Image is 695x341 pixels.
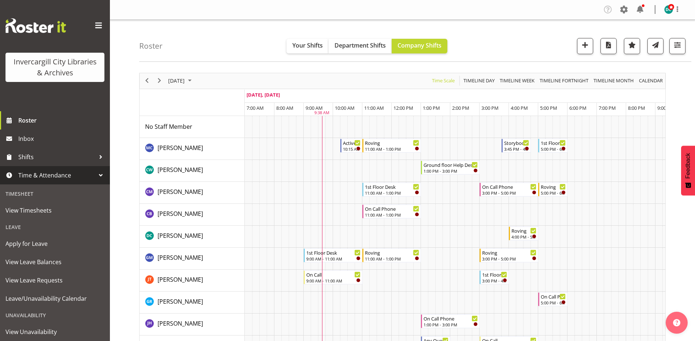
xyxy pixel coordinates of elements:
div: Chamique Mamolo"s event - 1st Floor Desk Begin From Tuesday, August 26, 2025 at 11:00:00 AM GMT+1... [362,183,421,196]
div: Storybook club [504,139,529,146]
div: Roving [482,249,536,256]
div: 1:00 PM - 3:00 PM [424,322,478,327]
a: View Unavailability [2,323,108,341]
span: View Timesheets [5,205,104,216]
a: View Leave Balances [2,253,108,271]
button: Month [638,76,664,85]
div: 3:00 PM - 4:00 PM [482,278,507,284]
div: Invercargill City Libraries & Archives [13,56,97,78]
div: 9:38 AM [314,110,329,116]
a: [PERSON_NAME] [158,209,203,218]
span: 10:00 AM [335,105,355,111]
a: [PERSON_NAME] [158,187,203,196]
span: Apply for Leave [5,238,104,249]
button: Send a list of all shifts for the selected filtered period to all rostered employees. [647,38,663,54]
span: 12:00 PM [393,105,413,111]
a: View Leave Requests [2,271,108,289]
div: Glen Tomlinson"s event - 1st Floor Desk Begin From Tuesday, August 26, 2025 at 3:00:00 PM GMT+12:... [480,270,509,284]
div: Gabriel McKay Smith"s event - 1st Floor Desk Begin From Tuesday, August 26, 2025 at 9:00:00 AM GM... [304,248,362,262]
span: Timeline Week [499,76,535,85]
div: 5:00 PM - 6:00 PM [541,190,566,196]
div: Chamique Mamolo"s event - Roving Begin From Tuesday, August 26, 2025 at 5:00:00 PM GMT+12:00 Ends... [538,183,568,196]
span: Feedback [685,153,691,179]
span: [DATE] [167,76,185,85]
div: Gabriel McKay Smith"s event - Roving Begin From Tuesday, August 26, 2025 at 11:00:00 AM GMT+12:00... [362,248,421,262]
a: Leave/Unavailability Calendar [2,289,108,308]
td: Jill Harpur resource [140,314,245,336]
button: Filter Shifts [669,38,685,54]
div: On Call Phone [482,183,536,190]
a: View Timesheets [2,201,108,220]
div: 5:00 PM - 6:00 PM [541,146,566,152]
div: Grace Roscoe-Squires"s event - On Call Phone Begin From Tuesday, August 26, 2025 at 5:00:00 PM GM... [538,292,568,306]
span: [PERSON_NAME] [158,254,203,262]
div: On Call Phone [541,293,566,300]
button: Previous [142,76,152,85]
div: Roving [365,139,419,146]
div: previous period [141,73,153,89]
span: [PERSON_NAME] [158,166,203,174]
button: Your Shifts [286,39,329,53]
div: Chamique Mamolo"s event - On Call Phone Begin From Tuesday, August 26, 2025 at 3:00:00 PM GMT+12:... [480,183,538,196]
span: 8:00 AM [276,105,293,111]
span: [PERSON_NAME] [158,276,203,284]
button: Fortnight [539,76,590,85]
td: Glen Tomlinson resource [140,270,245,292]
button: August 2025 [167,76,195,85]
div: 11:00 AM - 1:00 PM [365,146,419,152]
span: 5:00 PM [540,105,557,111]
span: 4:00 PM [511,105,528,111]
div: 9:00 AM - 11:00 AM [306,278,361,284]
div: Jill Harpur"s event - On Call Phone Begin From Tuesday, August 26, 2025 at 1:00:00 PM GMT+12:00 E... [421,314,480,328]
span: View Leave Balances [5,256,104,267]
div: Glen Tomlinson"s event - On Call Begin From Tuesday, August 26, 2025 at 9:00:00 AM GMT+12:00 Ends... [304,270,362,284]
div: 3:45 PM - 4:45 PM [504,146,529,152]
button: Feedback - Show survey [681,146,695,195]
a: No Staff Member [145,122,192,131]
img: Rosterit website logo [5,18,66,33]
span: Timeline Fortnight [539,76,589,85]
td: Chamique Mamolo resource [140,182,245,204]
span: View Leave Requests [5,275,104,286]
div: Roving [541,183,566,190]
td: No Staff Member resource [140,116,245,138]
td: Gabriel McKay Smith resource [140,248,245,270]
td: Donald Cunningham resource [140,226,245,248]
div: Unavailability [2,308,108,323]
span: View Unavailability [5,326,104,337]
div: Aurora Catu"s event - 1st Floor Desk Begin From Tuesday, August 26, 2025 at 5:00:00 PM GMT+12:00 ... [538,139,568,153]
span: Timeline Day [463,76,495,85]
div: On Call Phone [365,205,419,212]
span: Company Shifts [398,41,441,49]
span: 6:00 PM [569,105,587,111]
span: calendar [638,76,663,85]
span: Inbox [18,133,106,144]
button: Company Shifts [392,39,447,53]
button: Download a PDF of the roster for the current day [600,38,617,54]
button: Timeline Week [499,76,536,85]
span: 7:00 PM [599,105,616,111]
span: Time Scale [431,76,455,85]
span: [PERSON_NAME] [158,297,203,306]
a: [PERSON_NAME] [158,143,203,152]
div: Donald Cunningham"s event - Roving Begin From Tuesday, August 26, 2025 at 4:00:00 PM GMT+12:00 En... [509,226,538,240]
td: Chris Broad resource [140,204,245,226]
img: donald-cunningham11616.jpg [664,5,673,14]
span: Timeline Month [593,76,635,85]
button: Department Shifts [329,39,392,53]
div: Roving [365,249,419,256]
div: 3:00 PM - 5:00 PM [482,256,536,262]
div: Gabriel McKay Smith"s event - Roving Begin From Tuesday, August 26, 2025 at 3:00:00 PM GMT+12:00 ... [480,248,538,262]
span: Time & Attendance [18,170,95,181]
div: 1st Floor Desk [541,139,566,146]
div: 9:00 AM - 11:00 AM [306,256,361,262]
div: Roving [511,227,536,234]
a: [PERSON_NAME] [158,297,203,306]
span: 2:00 PM [452,105,469,111]
div: 1st Floor Desk [306,249,361,256]
span: Department Shifts [334,41,386,49]
span: 3:00 PM [481,105,499,111]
